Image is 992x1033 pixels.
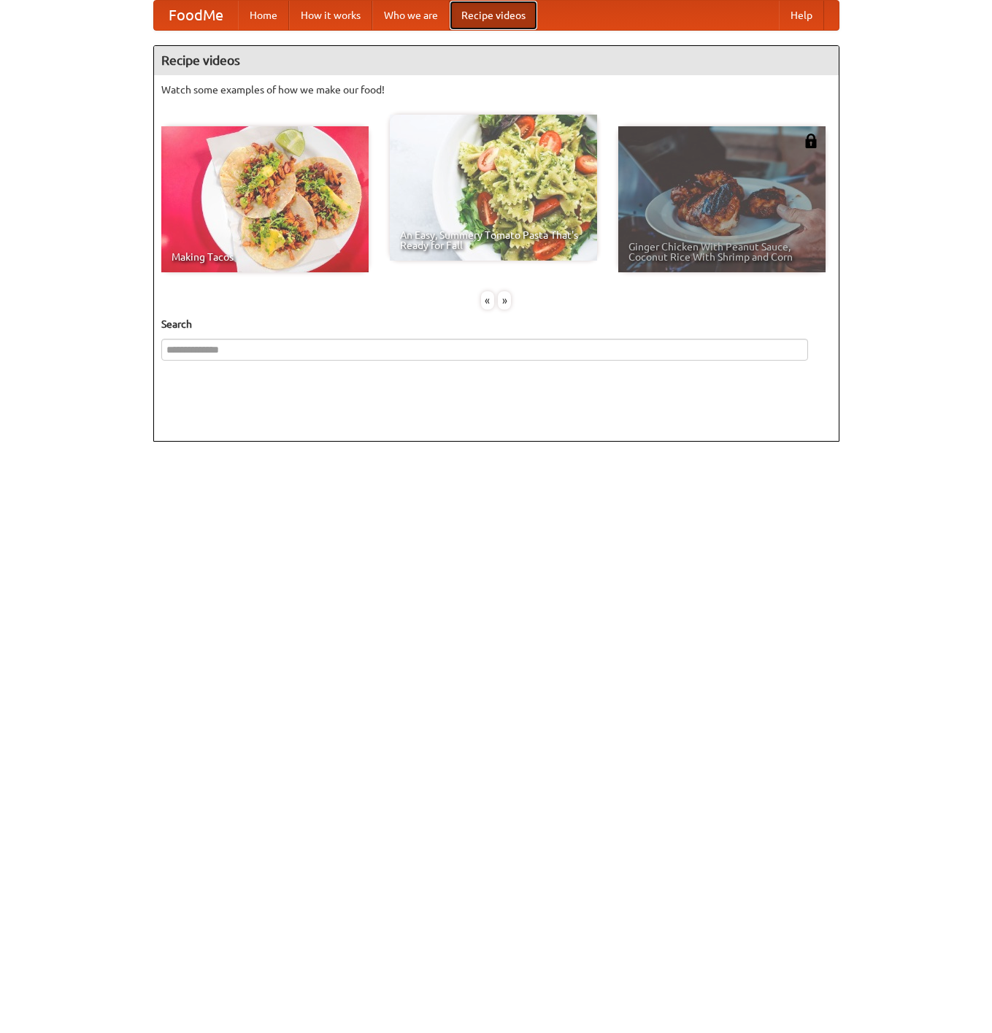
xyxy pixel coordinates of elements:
h4: Recipe videos [154,46,839,75]
div: » [498,291,511,310]
p: Watch some examples of how we make our food! [161,82,831,97]
a: Home [238,1,289,30]
a: Making Tacos [161,126,369,272]
a: Who we are [372,1,450,30]
a: Recipe videos [450,1,537,30]
a: An Easy, Summery Tomato Pasta That's Ready for Fall [390,115,597,261]
a: How it works [289,1,372,30]
a: FoodMe [154,1,238,30]
img: 483408.png [804,134,818,148]
span: Making Tacos [172,252,358,262]
h5: Search [161,317,831,331]
div: « [481,291,494,310]
a: Help [779,1,824,30]
span: An Easy, Summery Tomato Pasta That's Ready for Fall [400,230,587,250]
